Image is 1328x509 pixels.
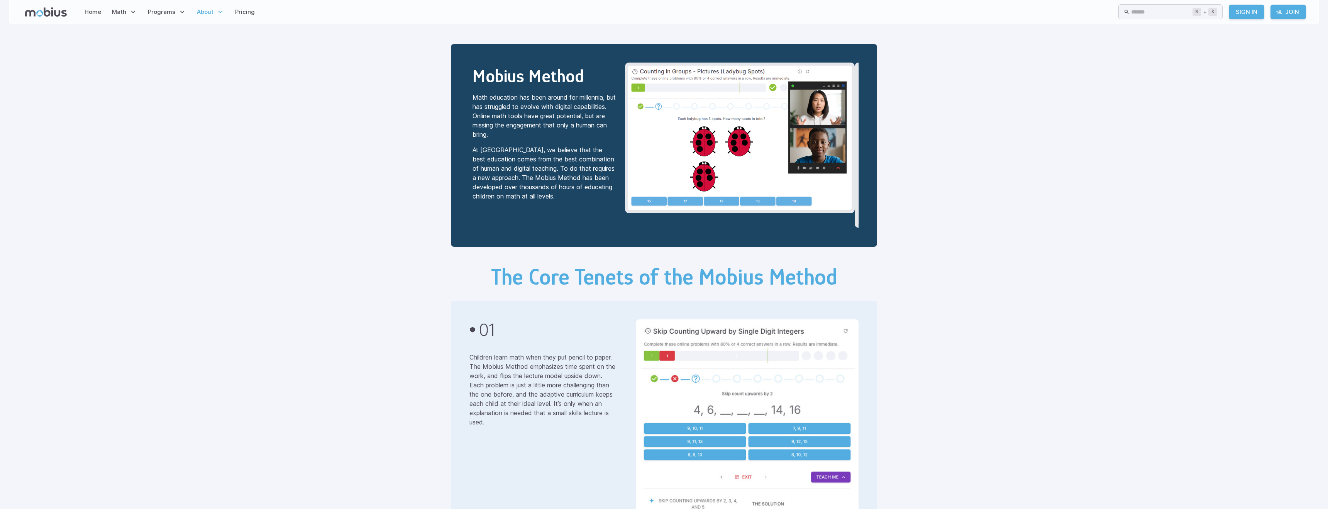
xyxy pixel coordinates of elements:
[148,8,175,16] span: Programs
[82,3,103,21] a: Home
[1192,7,1217,17] div: +
[233,3,257,21] a: Pricing
[1192,8,1201,16] kbd: ⌘
[628,66,852,210] img: Grade 2 Class
[1229,5,1264,19] a: Sign In
[479,319,495,340] h2: 01
[1208,8,1217,16] kbd: k
[469,353,618,427] p: Children learn math when they put pencil to paper. The Mobius Method emphasizes time spent on the...
[473,145,616,201] p: At [GEOGRAPHIC_DATA], we believe that the best education comes from the best combination of human...
[197,8,213,16] span: About
[473,66,616,87] h2: Mobius Method
[491,265,837,288] h2: The Core Tenets of the Mobius Method
[112,8,126,16] span: Math
[1270,5,1306,19] a: Join
[858,66,1081,225] img: Grade 6 Class
[473,93,616,139] p: Math education has been around for millennia, but has struggled to evolve with digital capabiliti...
